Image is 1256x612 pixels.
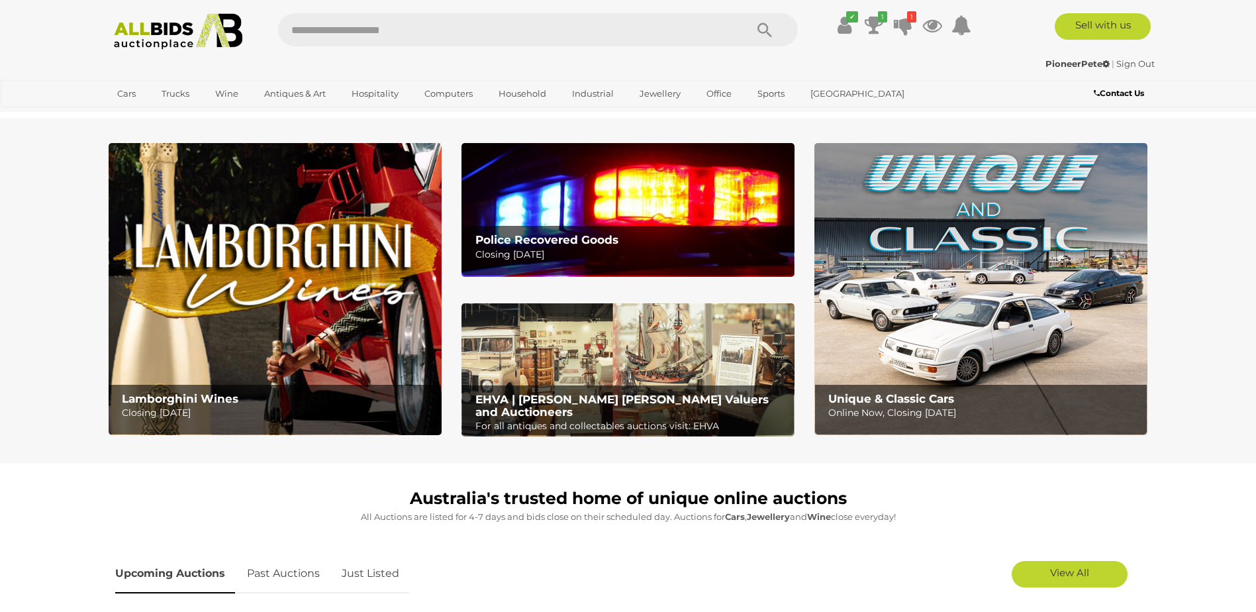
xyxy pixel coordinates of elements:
[475,233,618,246] b: Police Recovered Goods
[461,143,795,276] img: Police Recovered Goods
[807,511,831,522] strong: Wine
[732,13,798,46] button: Search
[893,13,913,37] a: 1
[461,303,795,437] a: EHVA | Evans Hastings Valuers and Auctioneers EHVA | [PERSON_NAME] [PERSON_NAME] Valuers and Auct...
[864,13,884,37] a: 1
[631,83,689,105] a: Jewellery
[1012,561,1128,587] a: View All
[115,489,1141,508] h1: Australia's trusted home of unique online auctions
[698,83,740,105] a: Office
[207,83,247,105] a: Wine
[814,143,1147,435] img: Unique & Classic Cars
[475,393,769,419] b: EHVA | [PERSON_NAME] [PERSON_NAME] Valuers and Auctioneers
[1050,566,1089,579] span: View All
[332,554,409,593] a: Just Listed
[122,392,238,405] b: Lamborghini Wines
[1116,58,1155,69] a: Sign Out
[878,11,887,23] i: 1
[490,83,555,105] a: Household
[109,83,144,105] a: Cars
[563,83,622,105] a: Industrial
[725,511,745,522] strong: Cars
[1094,86,1147,101] a: Contact Us
[237,554,330,593] a: Past Auctions
[1055,13,1151,40] a: Sell with us
[109,143,442,435] img: Lamborghini Wines
[107,13,250,50] img: Allbids.com.au
[802,83,913,105] a: [GEOGRAPHIC_DATA]
[461,143,795,276] a: Police Recovered Goods Police Recovered Goods Closing [DATE]
[256,83,334,105] a: Antiques & Art
[1045,58,1112,69] a: PioneerPete
[115,509,1141,525] p: All Auctions are listed for 4-7 days and bids close on their scheduled day. Auctions for , and cl...
[749,83,793,105] a: Sports
[475,418,787,434] p: For all antiques and collectables auctions visit: EHVA
[122,405,434,421] p: Closing [DATE]
[747,511,790,522] strong: Jewellery
[828,392,954,405] b: Unique & Classic Cars
[1045,58,1110,69] strong: PioneerPete
[343,83,407,105] a: Hospitality
[828,405,1140,421] p: Online Now, Closing [DATE]
[846,11,858,23] i: ✔
[416,83,481,105] a: Computers
[1094,88,1144,98] b: Contact Us
[1112,58,1114,69] span: |
[115,554,235,593] a: Upcoming Auctions
[109,143,442,435] a: Lamborghini Wines Lamborghini Wines Closing [DATE]
[907,11,916,23] i: 1
[153,83,198,105] a: Trucks
[461,303,795,437] img: EHVA | Evans Hastings Valuers and Auctioneers
[475,246,787,263] p: Closing [DATE]
[814,143,1147,435] a: Unique & Classic Cars Unique & Classic Cars Online Now, Closing [DATE]
[835,13,855,37] a: ✔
